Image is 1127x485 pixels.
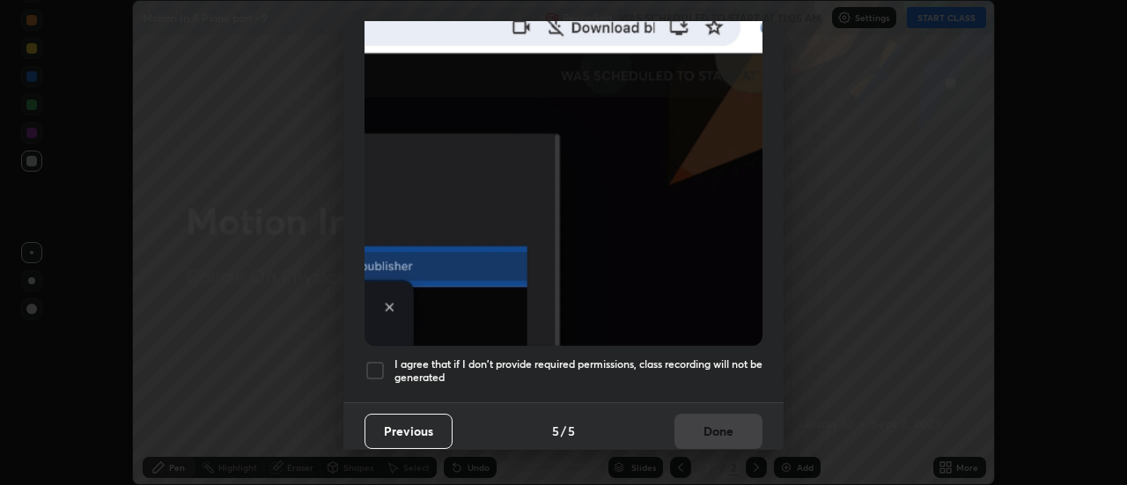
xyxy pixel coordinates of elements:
[365,414,453,449] button: Previous
[568,422,575,440] h4: 5
[561,422,566,440] h4: /
[394,357,762,385] h5: I agree that if I don't provide required permissions, class recording will not be generated
[552,422,559,440] h4: 5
